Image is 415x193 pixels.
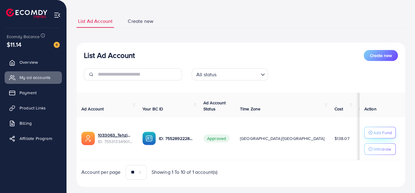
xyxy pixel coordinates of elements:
[20,74,51,80] span: My ad accounts
[240,135,325,141] span: [GEOGRAPHIC_DATA]/[GEOGRAPHIC_DATA]
[335,106,343,112] span: Cost
[373,145,391,153] p: Withdraw
[81,132,95,145] img: ic-ads-acc.e4c84228.svg
[54,12,61,19] img: menu
[195,70,218,79] span: All status
[203,100,226,112] span: Ad Account Status
[364,106,377,112] span: Action
[364,143,396,155] button: Withdraw
[5,102,62,114] a: Product Links
[192,68,268,80] div: Search for option
[240,106,260,112] span: Time Zone
[98,138,133,145] span: ID: 7553133490184044545
[20,120,32,126] span: Billing
[20,135,52,141] span: Affiliate Program
[373,129,392,136] p: Add Fund
[142,132,156,145] img: ic-ba-acc.ded83a64.svg
[142,106,163,112] span: Your BC ID
[84,51,135,60] h3: List Ad Account
[219,69,258,79] input: Search for option
[364,127,396,138] button: Add Fund
[98,132,133,145] div: <span class='underline'>1033063_Tehzib_1758600974445</span></br>7553133490184044545
[152,169,218,176] span: Showing 1 To 10 of 1 account(s)
[335,135,349,141] span: $138.07
[81,169,121,176] span: Account per page
[5,132,62,145] a: Affiliate Program
[5,71,62,84] a: My ad accounts
[5,56,62,68] a: Overview
[81,106,104,112] span: Ad Account
[78,18,113,25] span: List Ad Account
[6,9,47,18] img: logo
[7,40,21,49] span: $11.14
[389,166,410,188] iframe: Chat
[20,90,37,96] span: Payment
[98,132,133,138] a: 1033063_Tehzib_1758600974445
[54,42,60,48] img: image
[20,105,46,111] span: Product Links
[5,87,62,99] a: Payment
[7,34,40,40] span: Ecomdy Balance
[128,18,153,25] span: Create new
[159,135,194,142] p: ID: 7552892228605689872
[20,59,38,65] span: Overview
[370,52,392,59] span: Create new
[203,134,230,142] span: Approved
[5,117,62,129] a: Billing
[364,50,398,61] button: Create new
